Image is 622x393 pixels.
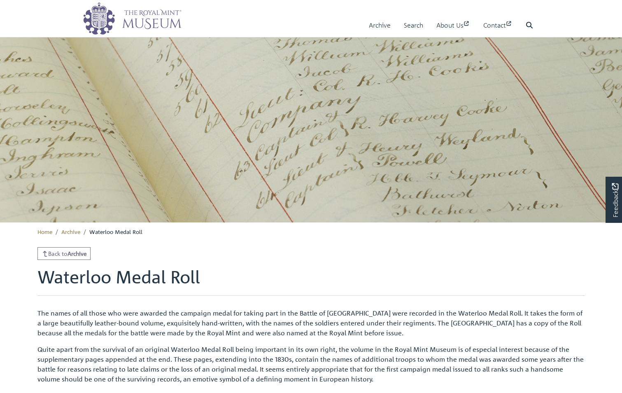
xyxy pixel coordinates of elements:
[37,345,584,383] span: Quite apart from the survival of an original Waterloo Medal Roll being important in its own right...
[369,14,391,37] a: Archive
[89,228,142,235] span: Waterloo Medal Roll
[68,250,87,257] strong: Archive
[606,177,622,223] a: Would you like to provide feedback?
[404,14,423,37] a: Search
[37,247,91,260] a: Back toArchive
[610,183,620,218] span: Feedback
[37,309,582,337] span: The names of all those who were awarded the campaign medal for taking part in the Battle of [GEOG...
[83,2,182,35] img: logo_wide.png
[37,267,585,295] h1: Waterloo Medal Roll
[37,228,52,235] a: Home
[483,14,513,37] a: Contact
[61,228,80,235] a: Archive
[436,14,470,37] a: About Us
